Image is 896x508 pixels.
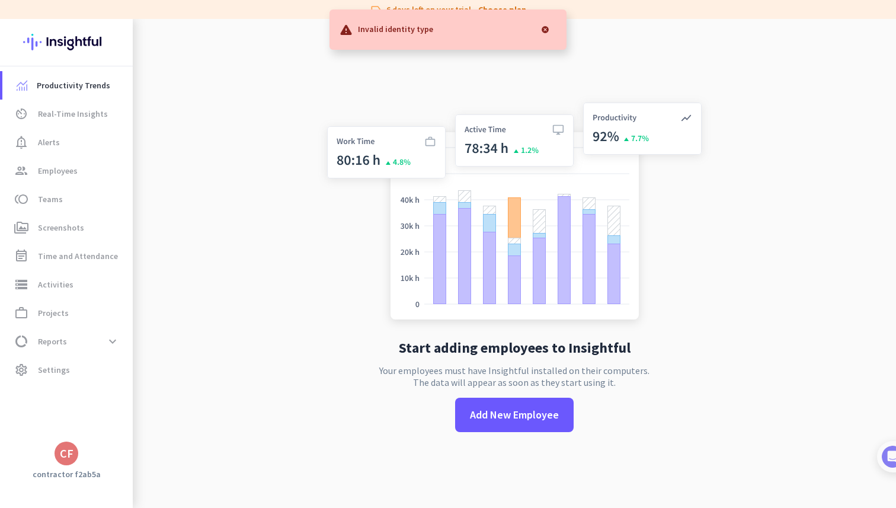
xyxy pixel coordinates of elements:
div: CF [60,448,73,459]
img: no-search-results [318,95,711,331]
a: menu-itemProductivity Trends [2,71,133,100]
p: Your employees must have Insightful installed on their computers. The data will appear as soon as... [379,365,649,388]
i: label [370,4,382,15]
button: Add New Employee [455,398,574,432]
span: Activities [38,277,73,292]
span: Real-Time Insights [38,107,108,121]
span: Teams [38,192,63,206]
a: notification_importantAlerts [2,128,133,156]
h2: Start adding employees to Insightful [399,341,631,355]
span: Settings [38,363,70,377]
i: event_note [14,249,28,263]
a: tollTeams [2,185,133,213]
p: Invalid identity type [358,23,433,34]
a: perm_mediaScreenshots [2,213,133,242]
span: Add New Employee [470,407,559,423]
i: storage [14,277,28,292]
img: Insightful logo [23,19,110,65]
span: Alerts [38,135,60,149]
span: Employees [38,164,78,178]
a: data_usageReportsexpand_more [2,327,133,356]
i: data_usage [14,334,28,349]
a: Choose plan [478,4,526,15]
span: Productivity Trends [37,78,110,92]
a: av_timerReal-Time Insights [2,100,133,128]
span: Time and Attendance [38,249,118,263]
a: work_outlineProjects [2,299,133,327]
img: menu-item [17,80,27,91]
a: settingsSettings [2,356,133,384]
a: groupEmployees [2,156,133,185]
i: notification_important [14,135,28,149]
i: av_timer [14,107,28,121]
i: toll [14,192,28,206]
i: perm_media [14,221,28,235]
a: event_noteTime and Attendance [2,242,133,270]
span: Projects [38,306,69,320]
span: Screenshots [38,221,84,235]
a: storageActivities [2,270,133,299]
i: work_outline [14,306,28,320]
i: settings [14,363,28,377]
button: expand_more [102,331,123,352]
i: group [14,164,28,178]
span: Reports [38,334,67,349]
